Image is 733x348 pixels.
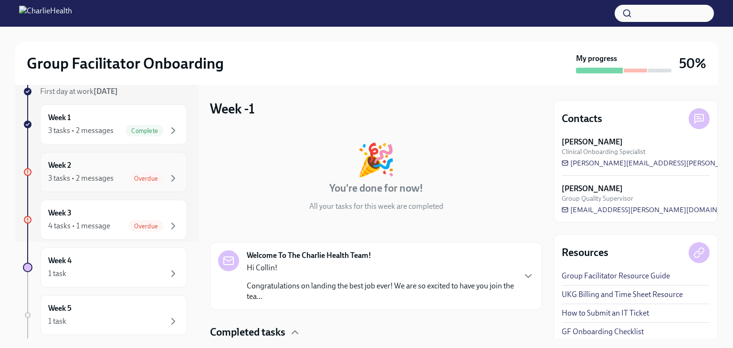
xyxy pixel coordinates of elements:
[48,160,71,171] h6: Week 2
[48,125,114,136] div: 3 tasks • 2 messages
[576,53,617,64] strong: My progress
[562,137,623,147] strong: [PERSON_NAME]
[562,184,623,194] strong: [PERSON_NAME]
[679,55,706,72] h3: 50%
[562,308,649,318] a: How to Submit an IT Ticket
[48,256,72,266] h6: Week 4
[210,325,542,339] div: Completed tasks
[23,152,187,192] a: Week 23 tasks • 2 messagesOverdue
[48,113,71,123] h6: Week 1
[562,147,646,156] span: Clinical Onboarding Specialist
[247,281,515,302] p: Congratulations on landing the best job ever! We are so excited to have you join the tea...
[210,100,255,117] h3: Week -1
[309,201,443,212] p: All your tasks for this week are completed
[23,247,187,287] a: Week 41 task
[128,175,164,182] span: Overdue
[23,86,187,97] a: First day at work[DATE]
[562,327,644,337] a: GF Onboarding Checklist
[94,87,118,96] strong: [DATE]
[562,271,670,281] a: Group Facilitator Resource Guide
[48,316,66,327] div: 1 task
[48,221,110,231] div: 4 tasks • 1 message
[23,200,187,240] a: Week 34 tasks • 1 messageOverdue
[247,263,515,273] p: Hi Collin!
[128,223,164,230] span: Overdue
[126,127,164,134] span: Complete
[329,181,423,195] h4: You're done for now!
[562,246,608,260] h4: Resources
[48,303,72,314] h6: Week 5
[40,87,118,96] span: First day at work
[48,268,66,279] div: 1 task
[19,6,72,21] img: CharlieHealth
[48,208,72,218] h6: Week 3
[23,104,187,144] a: Week 13 tasks • 2 messagesComplete
[562,289,683,300] a: UKG Billing and Time Sheet Resource
[247,250,371,261] strong: Welcome To The Charlie Health Team!
[27,54,224,73] h2: Group Facilitator Onboarding
[23,295,187,335] a: Week 51 task
[562,112,602,126] h4: Contacts
[562,194,633,203] span: Group Quality Supervisor
[356,144,396,175] div: 🎉
[210,325,285,339] h4: Completed tasks
[48,173,114,184] div: 3 tasks • 2 messages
